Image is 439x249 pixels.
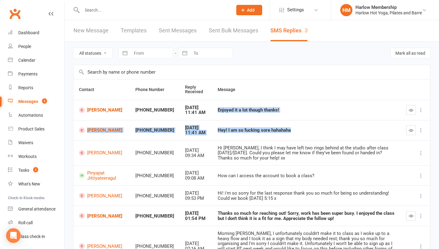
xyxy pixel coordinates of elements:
[185,176,207,181] div: 09:08 AM
[185,125,207,130] div: [DATE]
[209,20,258,41] a: Sent Bulk Messages
[130,48,173,58] input: From
[79,127,124,133] a: [PERSON_NAME]
[305,27,308,34] div: 3
[8,150,64,163] a: Workouts
[185,148,207,153] div: [DATE]
[159,20,197,41] a: Sent Messages
[73,20,109,41] a: New Message
[8,216,64,230] a: Roll call
[79,107,124,113] a: [PERSON_NAME]
[8,163,64,177] a: Tasks 2
[185,191,207,196] div: [DATE]
[185,110,207,115] div: 11:41 AM
[185,196,207,201] div: 09:53 PM
[121,20,147,41] a: Templates
[8,26,64,40] a: Dashboard
[8,136,64,150] a: Waivers
[7,6,23,21] a: Clubworx
[18,207,55,211] div: General attendance
[270,20,308,41] a: SMS Replies3
[185,216,207,221] div: 01:54 PM
[79,213,124,219] a: [PERSON_NAME]
[79,150,124,156] a: [PERSON_NAME]
[236,5,262,15] button: Add
[218,173,395,178] div: How can I access the account to book a class?
[8,202,64,216] a: General attendance kiosk mode
[185,153,207,158] div: 09:34 AM
[18,44,31,49] div: People
[287,3,304,17] span: Settings
[8,53,64,67] a: Calendar
[79,170,124,181] a: Pinyapat Jittiyateeragul
[8,177,64,191] a: What's New
[8,95,64,108] a: Messages 3
[212,79,401,100] th: Message
[18,168,29,173] div: Tasks
[8,230,64,244] a: Class kiosk mode
[33,167,38,172] span: 2
[130,79,180,100] th: Phone Number
[8,40,64,53] a: People
[218,108,395,113] div: Enjoyed it a lot though thanks!
[218,145,395,161] div: Hi [PERSON_NAME], I think I may have left two rings behind at the studio after class [DATE]/[DATE...
[80,6,228,14] input: Search...
[135,173,174,178] div: [PHONE_NUMBER]
[390,48,430,59] button: Mark all as read
[8,122,64,136] a: Product Sales
[8,67,64,81] a: Payments
[218,128,395,133] div: Hey! I am so fucking sore hahahaha
[135,108,174,113] div: [PHONE_NUMBER]
[18,99,38,104] div: Messages
[73,65,430,79] input: Search by name or phone number
[6,228,21,243] div: Open Intercom Messenger
[8,108,64,122] a: Automations
[247,8,255,13] span: Add
[18,30,39,35] div: Dashboard
[42,98,47,104] span: 3
[135,128,174,133] div: [PHONE_NUMBER]
[185,241,207,246] div: [DATE]
[190,48,233,58] input: To
[355,5,422,10] div: Harlow Membership
[135,214,174,219] div: [PHONE_NUMBER]
[135,193,174,199] div: [PHONE_NUMBER]
[185,105,207,110] div: [DATE]
[340,4,352,16] div: HM
[18,154,37,159] div: Workouts
[79,243,124,249] a: [PERSON_NAME]
[185,130,207,135] div: 11:41 AM
[18,113,43,118] div: Automations
[185,170,207,176] div: [DATE]
[18,234,45,239] div: Class check-in
[185,211,207,216] div: [DATE]
[79,193,124,199] a: [PERSON_NAME]
[18,126,45,131] div: Product Sales
[18,181,40,186] div: What's New
[18,58,35,63] div: Calendar
[8,81,64,95] a: Reports
[355,10,422,16] div: Harlow Hot Yoga, Pilates and Barre
[218,211,395,221] div: Thanks so much for reaching out! Sorry, work has been super busy. I enjoyed the class but I don't...
[135,244,174,249] div: [PHONE_NUMBER]
[18,85,33,90] div: Reports
[73,79,130,100] th: Contact
[135,150,174,156] div: [PHONE_NUMBER]
[180,79,212,100] th: Reply Received
[18,220,33,225] div: Roll call
[18,71,37,76] div: Payments
[18,140,33,145] div: Waivers
[218,191,395,201] div: Hi! i'm so sorry for the last response thank you so much for being so understanding! Could we boo...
